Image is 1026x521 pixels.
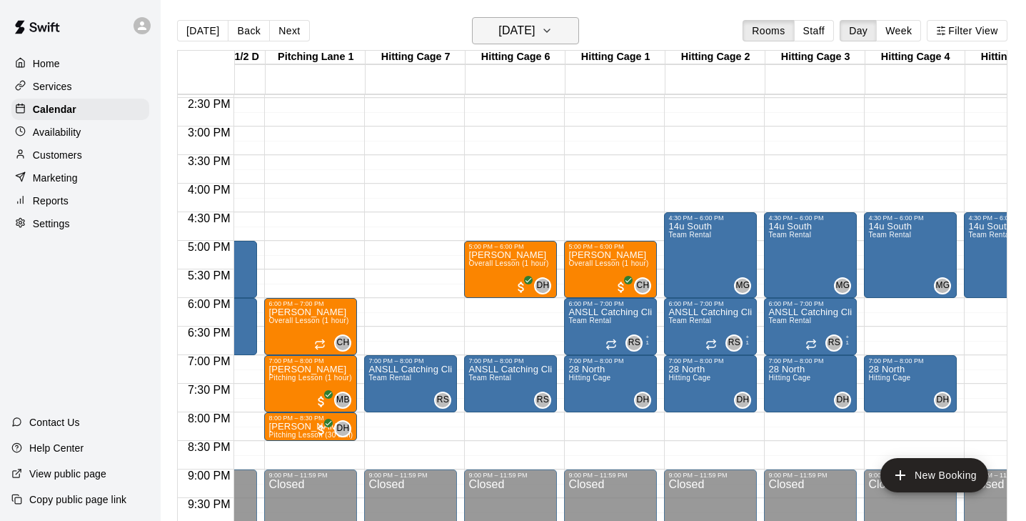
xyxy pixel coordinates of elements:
button: Next [269,20,309,41]
span: Michael Gallagher [940,277,951,294]
span: DH [836,393,849,407]
span: Hitting Cage [568,374,610,382]
div: 7:00 PM – 8:00 PM [868,357,952,364]
span: RS [728,336,740,350]
div: 6:00 PM – 7:00 PM: ANSLL Catching Clinic [564,298,657,355]
div: Reports [11,190,149,212]
span: Team Rental [768,317,811,324]
div: 9:00 PM – 11:59 PM [568,472,653,479]
span: Pitching Lesson (30 min) [268,431,353,439]
span: MG [835,279,850,293]
span: 6:00 PM [184,298,234,310]
span: Hitting Cage [768,374,810,382]
div: Michael Gallagher [934,277,951,294]
span: Team Rental [368,374,411,382]
a: Home [11,53,149,74]
div: 6:00 PM – 7:00 PM: ANSLL Catching Clinic [664,298,757,355]
span: DH [536,279,549,293]
div: 5:00 PM – 6:00 PM [468,243,553,250]
span: 6:30 PM [184,327,234,339]
a: Services [11,76,149,97]
a: Customers [11,144,149,166]
span: Recurring event [805,339,817,350]
p: Customers [33,148,82,162]
span: 9:30 PM [184,498,234,510]
div: Ryan Schubert [434,392,451,409]
span: +1 [743,334,751,343]
span: RS [537,393,549,407]
span: Conner Hall [640,277,651,294]
p: Reports [33,194,69,208]
div: 9:00 PM – 11:59 PM [268,472,353,479]
div: Availability [11,121,149,143]
span: 5:30 PM [184,269,234,282]
span: Conner Hall [340,334,351,352]
div: 9:00 PM – 11:59 PM [768,472,853,479]
span: Ryan Schubert & 1 other [731,334,751,352]
div: 4:30 PM – 6:00 PM [668,214,753,222]
span: Overall Lesson (1 hour) [568,259,648,267]
p: Services [33,79,72,94]
div: 7:00 PM – 8:00 PM: 28 North [764,355,857,412]
div: 4:30 PM – 6:00 PM: 14u South [764,212,857,298]
button: Filter View [927,20,1007,41]
div: Hitting Cage 2 [665,51,765,64]
span: Ryan Schubert & 1 other [831,334,851,352]
span: Hitting Cage [668,374,710,382]
span: +1 [643,334,651,343]
span: 3:00 PM [184,126,234,139]
div: 5:00 PM – 6:00 PM [568,243,653,250]
span: DH [336,422,349,436]
div: 7:00 PM – 8:00 PM [368,357,453,364]
span: RS [828,336,840,350]
div: Daniel Hupart [634,392,651,409]
div: Ryan Schubert [534,392,551,409]
div: Pitching Lane 1 [266,51,366,64]
span: DH [736,393,749,407]
a: Calendar [11,99,149,120]
span: 4:30 PM [184,212,234,224]
div: 9:00 PM – 11:59 PM [368,472,453,479]
span: MG [735,279,750,293]
span: 3:30 PM [184,155,234,167]
a: Marketing [11,167,149,189]
div: 6:00 PM – 7:00 PM [768,300,853,307]
div: 7:00 PM – 8:00 PM [568,357,653,364]
div: 4:30 PM – 6:00 PM [768,214,853,222]
div: Daniel Hupart [934,392,951,409]
span: DH [636,393,649,407]
span: All customers have paid [314,395,328,409]
div: 5:00 PM – 6:00 PM: Vincent Rodrigo [564,241,657,298]
div: Michael Gallagher [834,277,851,294]
div: 6:00 PM – 7:00 PM: Appelbaum [264,298,357,355]
div: 7:00 PM – 8:00 PM: ANSLL Catching Clinic [364,355,457,412]
span: Team Rental [568,317,611,324]
span: Team Rental [968,231,1011,239]
p: Contact Us [29,415,80,430]
span: Daniel Hupart [840,392,851,409]
span: Recurring event [705,339,717,350]
div: 8:00 PM – 8:30 PM [268,415,353,422]
div: Hitting Cage 1 [565,51,665,64]
span: Daniel Hupart [940,392,951,409]
span: All customers have paid [514,280,528,294]
div: Ryan Schubert [625,334,643,352]
span: Overall Lesson (1 hour) [268,317,348,324]
span: 7:00 PM [184,355,234,367]
div: 7:00 PM – 8:00 PM [268,357,353,364]
span: DH [936,393,949,407]
span: Team Rental [468,374,511,382]
div: 7:00 PM – 8:00 PM [768,357,853,364]
div: Daniel Hupart [534,277,551,294]
div: Settings [11,213,149,234]
div: 8:00 PM – 8:30 PM: Shane Dunn [264,412,357,441]
div: Ryan Schubert [725,334,743,352]
div: Hitting Cage 4 [865,51,965,64]
button: Week [876,20,921,41]
span: +1 [843,334,851,343]
div: 6:00 PM – 7:00 PM [268,300,353,307]
span: Team Rental [868,231,911,239]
